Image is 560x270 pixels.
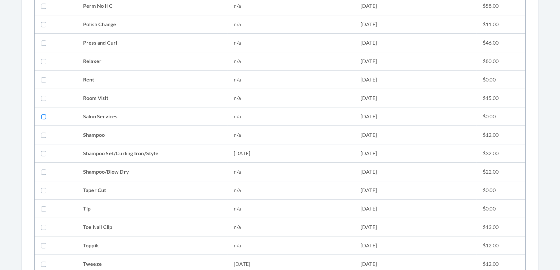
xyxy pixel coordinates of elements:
td: $15.00 [476,89,525,107]
td: [DATE] [354,163,476,181]
td: Press and Curl [77,34,227,52]
td: n/a [227,15,354,34]
td: [DATE] [354,34,476,52]
td: [DATE] [227,144,354,163]
td: [DATE] [354,52,476,70]
td: [DATE] [354,15,476,34]
td: Shampoo Set/Curling Iron/Style [77,144,227,163]
td: n/a [227,181,354,200]
td: Tip [77,200,227,218]
td: $0.00 [476,181,525,200]
td: Taper Cut [77,181,227,200]
td: [DATE] [354,126,476,144]
td: n/a [227,163,354,181]
td: Toppik [77,236,227,255]
td: $12.00 [476,236,525,255]
td: [DATE] [354,236,476,255]
td: n/a [227,200,354,218]
td: Relaxer [77,52,227,70]
td: [DATE] [354,70,476,89]
td: $32.00 [476,144,525,163]
td: n/a [227,236,354,255]
td: Toe Nail Clip [77,218,227,236]
td: $80.00 [476,52,525,70]
td: n/a [227,126,354,144]
td: $22.00 [476,163,525,181]
td: n/a [227,70,354,89]
td: $13.00 [476,218,525,236]
td: [DATE] [354,200,476,218]
td: n/a [227,52,354,70]
td: Room Visit [77,89,227,107]
td: [DATE] [354,218,476,236]
td: $0.00 [476,70,525,89]
td: [DATE] [354,89,476,107]
td: [DATE] [354,144,476,163]
td: $0.00 [476,107,525,126]
td: Rent [77,70,227,89]
td: $12.00 [476,126,525,144]
td: n/a [227,34,354,52]
td: [DATE] [354,181,476,200]
td: $46.00 [476,34,525,52]
td: Shampoo [77,126,227,144]
td: $11.00 [476,15,525,34]
td: n/a [227,107,354,126]
td: n/a [227,89,354,107]
td: [DATE] [354,107,476,126]
td: Polish Change [77,15,227,34]
td: n/a [227,218,354,236]
td: Salon Services [77,107,227,126]
td: Shampoo/Blow Dry [77,163,227,181]
td: $0.00 [476,200,525,218]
